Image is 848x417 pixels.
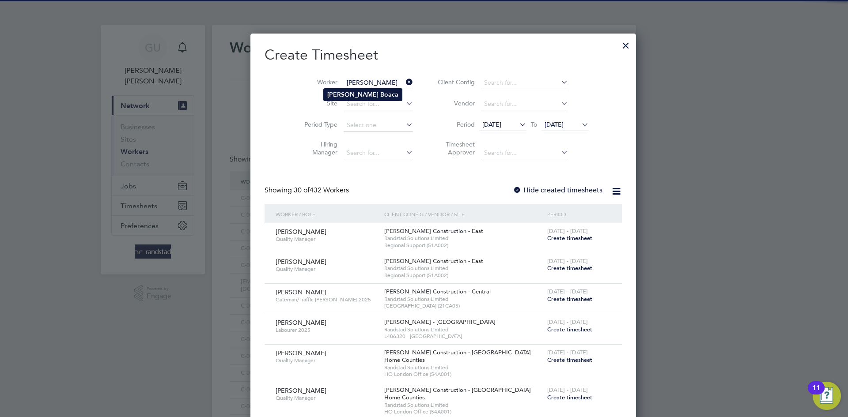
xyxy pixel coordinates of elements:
span: [DATE] - [DATE] [547,349,588,356]
span: Quality Manager [276,236,378,243]
label: Client Config [435,78,475,86]
span: Create timesheet [547,356,592,364]
label: Timesheet Approver [435,140,475,156]
label: Site [298,99,337,107]
span: Labourer 2025 [276,327,378,334]
span: L486320 - [GEOGRAPHIC_DATA] [384,333,543,340]
span: Quality Manager [276,394,378,402]
span: Randstad Solutions Limited [384,235,543,242]
span: Create timesheet [547,264,592,272]
span: Quality Manager [276,266,378,273]
span: Create timesheet [547,295,592,303]
input: Search for... [344,77,413,89]
span: [DATE] - [DATE] [547,288,588,295]
span: [PERSON_NAME] Construction - [GEOGRAPHIC_DATA] Home Counties [384,349,531,364]
label: Vendor [435,99,475,107]
div: Period [545,204,613,224]
label: Worker [298,78,337,86]
span: Regional Support (51A002) [384,272,543,279]
button: Open Resource Center, 11 new notifications [813,382,841,410]
span: [PERSON_NAME] [276,387,326,394]
span: [PERSON_NAME] [276,228,326,236]
span: [DATE] [482,120,501,128]
span: [DATE] - [DATE] [547,318,588,326]
span: [PERSON_NAME] - [GEOGRAPHIC_DATA] [384,318,496,326]
input: Search for... [481,77,568,89]
label: Period [435,120,475,128]
div: 11 [812,388,820,399]
b: [PERSON_NAME] [327,91,379,98]
b: Boaca [380,91,398,98]
span: Randstad Solutions Limited [384,296,543,303]
span: HO London Office (54A001) [384,371,543,378]
span: Randstad Solutions Limited [384,326,543,333]
span: [GEOGRAPHIC_DATA] (21CA05) [384,302,543,309]
span: Randstad Solutions Limited [384,402,543,409]
input: Search for... [344,98,413,110]
span: [PERSON_NAME] [276,349,326,357]
span: Quality Manager [276,357,378,364]
span: Create timesheet [547,234,592,242]
input: Search for... [481,98,568,110]
span: Gateman/Traffic [PERSON_NAME] 2025 [276,296,378,303]
input: Search for... [344,147,413,159]
span: Randstad Solutions Limited [384,364,543,371]
div: Worker / Role [273,204,382,224]
span: [PERSON_NAME] Construction - East [384,227,483,235]
input: Select one [344,119,413,131]
label: Hide created timesheets [513,186,602,195]
div: Client Config / Vendor / Site [382,204,545,224]
span: [PERSON_NAME] Construction - [GEOGRAPHIC_DATA] Home Counties [384,386,531,401]
span: [PERSON_NAME] Construction - East [384,257,483,265]
h2: Create Timesheet [265,46,622,64]
span: [PERSON_NAME] [276,288,326,296]
span: Create timesheet [547,326,592,333]
span: [DATE] [545,120,564,128]
span: [PERSON_NAME] Construction - Central [384,288,491,295]
span: Create timesheet [547,394,592,401]
span: [DATE] - [DATE] [547,257,588,265]
label: Period Type [298,120,337,128]
span: [PERSON_NAME] [276,258,326,266]
span: Randstad Solutions Limited [384,265,543,272]
span: [DATE] - [DATE] [547,386,588,394]
span: 432 Workers [294,186,349,195]
label: Hiring Manager [298,140,337,156]
span: 30 of [294,186,310,195]
span: [DATE] - [DATE] [547,227,588,235]
span: [PERSON_NAME] [276,319,326,327]
span: Regional Support (51A002) [384,242,543,249]
span: HO London Office (54A001) [384,408,543,415]
input: Search for... [481,147,568,159]
div: Showing [265,186,351,195]
span: To [528,119,540,130]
